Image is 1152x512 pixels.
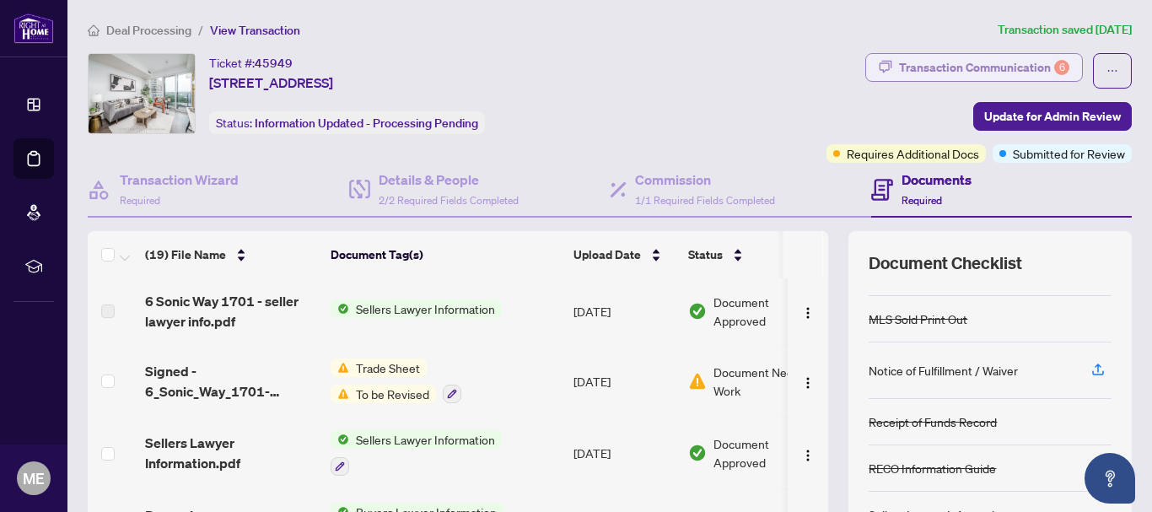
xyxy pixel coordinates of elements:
h4: Transaction Wizard [120,170,239,190]
td: [DATE] [567,278,681,345]
td: [DATE] [567,417,681,489]
h4: Commission [635,170,775,190]
span: 45949 [255,56,293,71]
div: Receipt of Funds Record [869,412,997,431]
h4: Documents [902,170,972,190]
span: Upload Date [573,245,641,264]
img: Status Icon [331,385,349,403]
span: ellipsis [1106,65,1118,77]
span: Document Needs Work [713,363,818,400]
span: ME [23,466,45,490]
span: To be Revised [349,385,436,403]
button: Logo [794,439,821,466]
div: Ticket #: [209,53,293,73]
button: Transaction Communication6 [865,53,1083,82]
th: Upload Date [567,231,681,278]
span: Required [120,194,160,207]
div: RECO Information Guide [869,459,996,477]
span: Update for Admin Review [984,103,1121,130]
div: Notice of Fulfillment / Waiver [869,361,1018,380]
span: Document Approved [713,434,818,472]
td: [DATE] [567,345,681,418]
button: Update for Admin Review [973,102,1132,131]
span: Required [902,194,942,207]
img: Logo [801,376,815,390]
img: Status Icon [331,299,349,318]
img: Document Status [688,444,707,462]
img: Document Status [688,302,707,321]
span: Sellers Lawyer Information.pdf [145,433,317,473]
img: Logo [801,306,815,320]
button: Status IconSellers Lawyer Information [331,299,502,318]
div: 6 [1054,60,1069,75]
img: Status Icon [331,430,349,449]
span: Deal Processing [106,23,191,38]
span: 2/2 Required Fields Completed [379,194,519,207]
span: 1/1 Required Fields Completed [635,194,775,207]
span: Requires Additional Docs [847,144,979,163]
span: 6 Sonic Way 1701 - seller lawyer info.pdf [145,291,317,331]
th: Document Tag(s) [324,231,567,278]
img: Logo [801,449,815,462]
button: Logo [794,298,821,325]
img: logo [13,13,54,44]
span: Document Approved [713,293,818,330]
img: IMG-C12272741_1.jpg [89,54,195,133]
span: Status [688,245,723,264]
img: Document Status [688,372,707,391]
button: Logo [794,368,821,395]
span: Submitted for Review [1013,144,1125,163]
span: Document Checklist [869,251,1022,275]
article: Transaction saved [DATE] [998,20,1132,40]
img: Status Icon [331,358,349,377]
th: (19) File Name [138,231,324,278]
div: Transaction Communication [899,54,1069,81]
span: [STREET_ADDRESS] [209,73,333,93]
li: / [198,20,203,40]
button: Status IconSellers Lawyer Information [331,430,502,476]
span: Sellers Lawyer Information [349,299,502,318]
span: Signed - 6_Sonic_Way_1701-Trade_Sheet-[PERSON_NAME].pdf [145,361,317,402]
span: (19) File Name [145,245,226,264]
th: Status [681,231,825,278]
span: Information Updated - Processing Pending [255,116,478,131]
button: Open asap [1085,453,1135,504]
div: Status: [209,111,485,134]
span: Sellers Lawyer Information [349,430,502,449]
h4: Details & People [379,170,519,190]
span: home [88,24,100,36]
div: MLS Sold Print Out [869,310,967,328]
span: View Transaction [210,23,300,38]
span: Trade Sheet [349,358,427,377]
button: Status IconTrade SheetStatus IconTo be Revised [331,358,461,404]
